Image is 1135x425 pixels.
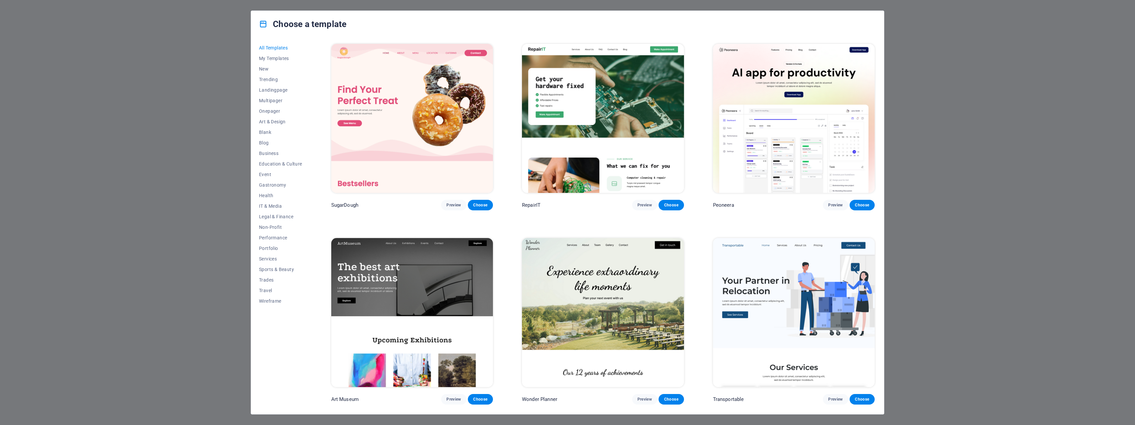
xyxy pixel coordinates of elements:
span: My Templates [259,56,302,61]
button: Legal & Finance [259,211,302,222]
button: Performance [259,232,302,243]
img: Wonder Planner [522,238,684,387]
p: Wonder Planner [522,396,557,403]
span: Choose [664,202,678,208]
span: Blog [259,140,302,145]
button: Choose [468,200,493,210]
span: Business [259,151,302,156]
span: Preview [828,397,843,402]
span: Choose [473,397,488,402]
button: Travel [259,285,302,296]
span: Education & Culture [259,161,302,167]
button: New [259,64,302,74]
button: Gastronomy [259,180,302,190]
span: Health [259,193,302,198]
span: Trades [259,277,302,283]
button: Preview [632,200,657,210]
span: Preview [637,202,652,208]
button: Choose [850,200,875,210]
span: Choose [473,202,488,208]
img: Art Museum [331,238,493,387]
button: Health [259,190,302,201]
span: Multipager [259,98,302,103]
img: Transportable [713,238,875,387]
span: Choose [855,397,869,402]
button: Event [259,169,302,180]
span: Event [259,172,302,177]
span: Trending [259,77,302,82]
button: Landingpage [259,85,302,95]
button: Preview [441,200,466,210]
button: Blank [259,127,302,137]
img: SugarDough [331,44,493,193]
span: Onepager [259,108,302,114]
span: Preview [828,202,843,208]
button: Choose [468,394,493,405]
span: Art & Design [259,119,302,124]
span: Choose [664,397,678,402]
span: IT & Media [259,203,302,209]
span: New [259,66,302,72]
span: Preview [446,397,461,402]
button: IT & Media [259,201,302,211]
span: Non-Profit [259,225,302,230]
button: My Templates [259,53,302,64]
img: RepairIT [522,44,684,193]
button: Onepager [259,106,302,116]
button: Preview [823,394,848,405]
button: Choose [659,200,684,210]
button: Trending [259,74,302,85]
span: Performance [259,235,302,240]
button: Sports & Beauty [259,264,302,275]
p: RepairIT [522,202,540,208]
button: Blog [259,137,302,148]
span: Landingpage [259,87,302,93]
button: Wireframe [259,296,302,306]
button: Preview [823,200,848,210]
button: Preview [441,394,466,405]
button: Non-Profit [259,222,302,232]
span: Choose [855,202,869,208]
p: Peoneera [713,202,734,208]
button: Art & Design [259,116,302,127]
span: Wireframe [259,298,302,304]
span: Travel [259,288,302,293]
h4: Choose a template [259,19,346,29]
button: Business [259,148,302,159]
button: Trades [259,275,302,285]
span: Preview [446,202,461,208]
span: Sports & Beauty [259,267,302,272]
img: Peoneera [713,44,875,193]
p: SugarDough [331,202,358,208]
span: Gastronomy [259,182,302,188]
button: Preview [632,394,657,405]
span: Blank [259,130,302,135]
p: Art Museum [331,396,359,403]
button: Services [259,254,302,264]
button: Education & Culture [259,159,302,169]
button: All Templates [259,43,302,53]
button: Choose [659,394,684,405]
p: Transportable [713,396,744,403]
span: Services [259,256,302,261]
span: Legal & Finance [259,214,302,219]
button: Portfolio [259,243,302,254]
span: Portfolio [259,246,302,251]
span: Preview [637,397,652,402]
button: Multipager [259,95,302,106]
span: All Templates [259,45,302,50]
button: Choose [850,394,875,405]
